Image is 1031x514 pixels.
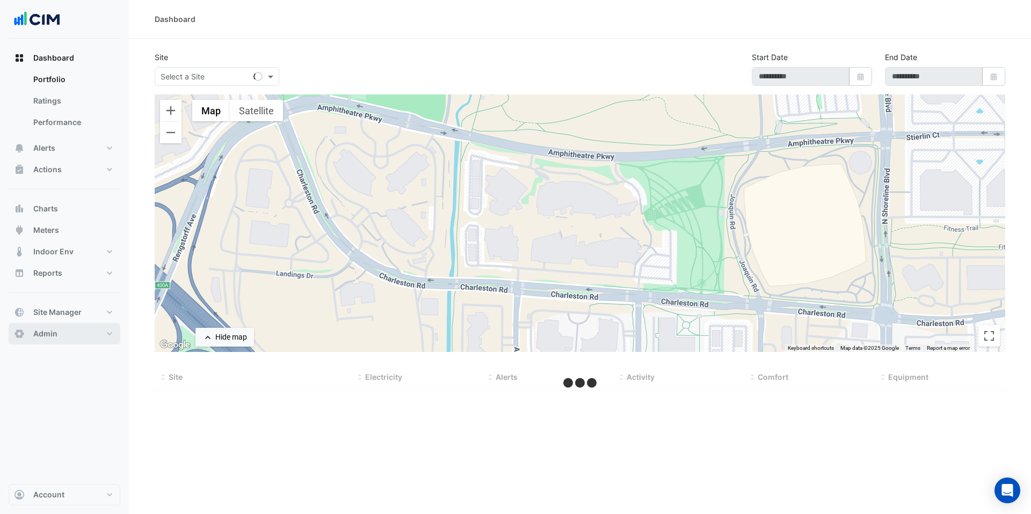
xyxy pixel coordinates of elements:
app-icon: Charts [14,203,25,214]
button: Show street map [192,100,230,121]
a: Report a map error [927,345,970,351]
a: Portfolio [25,69,120,90]
span: Site Manager [33,307,82,318]
button: Show satellite imagery [230,100,283,121]
a: Ratings [25,90,120,112]
img: Company Logo [13,9,61,30]
span: Equipment [888,372,928,381]
span: Alerts [33,143,55,153]
button: Keyboard shortcuts [788,344,834,352]
label: Site [155,52,168,63]
span: Site [169,372,183,381]
a: Terms [905,345,920,351]
span: Comfort [758,372,788,381]
app-icon: Alerts [14,143,25,153]
button: Indoor Env [9,241,120,262]
app-icon: Actions [14,164,25,175]
button: Admin [9,323,120,344]
span: Reports [33,268,62,278]
span: Account [33,489,64,500]
button: Meters [9,219,120,241]
button: Charts [9,198,120,219]
button: Alerts [9,137,120,159]
button: Hide map [195,328,254,347]
span: Electricity [365,372,402,381]
button: Account [9,484,120,505]
app-icon: Dashboard [14,53,25,63]
div: Hide map [215,332,247,343]
button: Dashboard [9,47,120,69]
span: Indoor Env [33,246,74,257]
app-icon: Admin [14,328,25,339]
span: Charts [33,203,58,214]
button: Actions [9,159,120,180]
span: Actions [33,164,62,175]
label: Start Date [752,52,788,63]
label: End Date [885,52,917,63]
button: Reports [9,262,120,284]
div: Open Intercom Messenger [994,478,1020,503]
div: Dashboard [155,13,195,25]
button: Zoom in [160,100,181,121]
app-icon: Reports [14,268,25,278]
button: Toggle fullscreen view [978,325,1000,347]
div: Dashboard [9,69,120,137]
span: Dashboard [33,53,74,63]
span: Map data ©2025 Google [840,345,899,351]
button: Zoom out [160,122,181,143]
span: Admin [33,328,57,339]
app-icon: Site Manager [14,307,25,318]
app-icon: Meters [14,225,25,236]
a: Open this area in Google Maps (opens a new window) [157,338,193,352]
button: Site Manager [9,302,120,323]
app-icon: Indoor Env [14,246,25,257]
a: Performance [25,112,120,133]
span: Meters [33,225,59,236]
span: Alerts [496,372,518,381]
span: Activity [627,372,655,381]
img: Google [157,338,193,352]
